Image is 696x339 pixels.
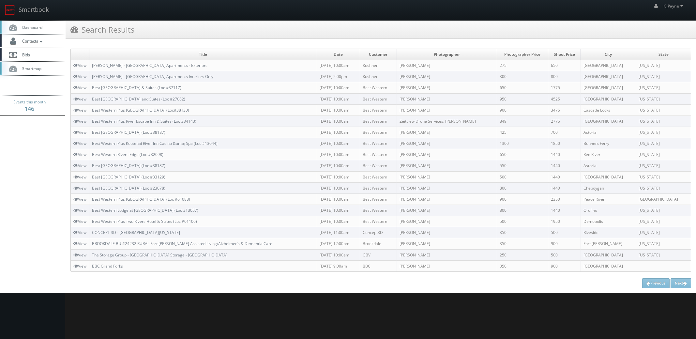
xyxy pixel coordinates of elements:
[397,205,497,216] td: [PERSON_NAME]
[360,160,397,171] td: Best Western
[92,219,197,224] a: Best Western Plus Two Rivers Hotel & Suites (Loc #01106)
[397,227,497,238] td: [PERSON_NAME]
[397,171,497,182] td: [PERSON_NAME]
[19,24,42,30] span: Dashboard
[397,249,497,260] td: [PERSON_NAME]
[548,227,581,238] td: 500
[548,216,581,227] td: 1950
[497,127,548,138] td: 425
[360,260,397,271] td: BBC
[636,127,691,138] td: [US_STATE]
[581,138,636,149] td: Bonners Ferry
[317,160,360,171] td: [DATE] 10:00am
[73,118,86,124] a: View
[317,238,360,249] td: [DATE] 12:00pm
[581,227,636,238] td: Riveside
[581,171,636,182] td: [GEOGRAPHIC_DATA]
[581,127,636,138] td: Astoria
[73,263,86,269] a: View
[73,141,86,146] a: View
[317,49,360,60] td: Date
[581,116,636,127] td: [GEOGRAPHIC_DATA]
[317,171,360,182] td: [DATE] 10:00am
[497,138,548,149] td: 1300
[497,171,548,182] td: 500
[548,138,581,149] td: 1850
[92,152,163,157] a: Best Western Rivers Edge (Loc #32098)
[636,116,691,127] td: [US_STATE]
[636,149,691,160] td: [US_STATE]
[548,149,581,160] td: 1440
[636,216,691,227] td: [US_STATE]
[317,227,360,238] td: [DATE] 11:00am
[548,93,581,104] td: 4525
[581,182,636,193] td: Cheboygan
[497,60,548,71] td: 275
[397,71,497,82] td: [PERSON_NAME]
[548,193,581,205] td: 2350
[497,249,548,260] td: 250
[636,160,691,171] td: [US_STATE]
[397,93,497,104] td: [PERSON_NAME]
[581,71,636,82] td: [GEOGRAPHIC_DATA]
[73,196,86,202] a: View
[73,163,86,168] a: View
[360,171,397,182] td: Best Western
[360,71,397,82] td: Kushner
[581,160,636,171] td: Astoria
[317,249,360,260] td: [DATE] 10:00am
[92,130,165,135] a: Best [GEOGRAPHIC_DATA] (Loc #38187)
[73,230,86,235] a: View
[317,205,360,216] td: [DATE] 10:00am
[73,130,86,135] a: View
[548,249,581,260] td: 500
[397,193,497,205] td: [PERSON_NAME]
[360,49,397,60] td: Customer
[317,60,360,71] td: [DATE] 10:00am
[548,60,581,71] td: 650
[497,193,548,205] td: 900
[360,116,397,127] td: Best Western
[360,82,397,93] td: Best Western
[548,171,581,182] td: 1440
[92,241,272,246] a: BROOKDALE BU #24232 RURAL Fort [PERSON_NAME] Assisted Living/Alzheimer's & Dementia Care
[92,96,185,102] a: Best [GEOGRAPHIC_DATA] and Suites (Loc #27082)
[548,71,581,82] td: 800
[497,49,548,60] td: Photographer Price
[317,138,360,149] td: [DATE] 10:00am
[636,249,691,260] td: [US_STATE]
[548,104,581,116] td: 3475
[581,93,636,104] td: [GEOGRAPHIC_DATA]
[73,63,86,68] a: View
[317,216,360,227] td: [DATE] 10:00am
[497,216,548,227] td: 500
[73,174,86,180] a: View
[397,127,497,138] td: [PERSON_NAME]
[548,238,581,249] td: 900
[92,208,198,213] a: Best Western Lodge at [GEOGRAPHIC_DATA] (Loc #13057)
[317,149,360,160] td: [DATE] 10:00am
[92,118,196,124] a: Best Western Plus River Escape Inn & Suites (Loc #34143)
[497,260,548,271] td: 350
[497,104,548,116] td: 900
[636,238,691,249] td: [US_STATE]
[581,149,636,160] td: Red River
[73,252,86,258] a: View
[497,116,548,127] td: 849
[397,116,497,127] td: Zeitview Drone Services, [PERSON_NAME]
[92,107,189,113] a: Best Western Plus [GEOGRAPHIC_DATA] (Loc#38130)
[497,149,548,160] td: 650
[92,230,180,235] a: CONCEPT 3D - [GEOGRAPHIC_DATA][US_STATE]
[360,238,397,249] td: Brookdale
[397,49,497,60] td: Photographer
[497,82,548,93] td: 650
[636,138,691,149] td: [US_STATE]
[581,60,636,71] td: [GEOGRAPHIC_DATA]
[73,74,86,79] a: View
[92,263,123,269] a: BBC Grand Forks
[497,238,548,249] td: 350
[360,60,397,71] td: Kushner
[317,116,360,127] td: [DATE] 10:00am
[5,5,15,15] img: smartbook-logo.png
[636,82,691,93] td: [US_STATE]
